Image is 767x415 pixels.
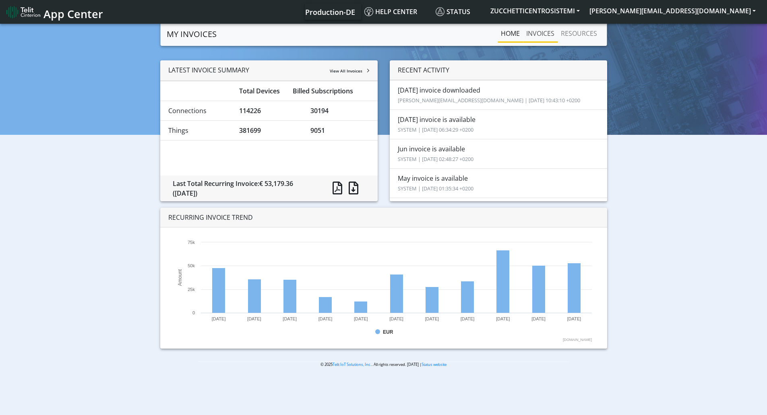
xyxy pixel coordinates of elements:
[162,106,234,116] div: Connections
[498,25,523,41] a: Home
[6,6,40,19] img: logo-telit-cinterion-gw-new.png
[233,86,287,96] div: Total Devices
[160,208,607,227] div: RECURRING INVOICE TREND
[6,3,102,21] a: App Center
[558,25,600,41] a: RESOURCES
[160,60,378,81] div: LATEST INVOICE SUMMARY
[496,316,510,321] text: [DATE]
[383,329,393,335] text: EUR
[354,316,368,321] text: [DATE]
[212,316,226,321] text: [DATE]
[177,269,183,286] text: Amount
[283,316,297,321] text: [DATE]
[361,4,432,20] a: Help center
[432,4,486,20] a: Status
[390,80,607,110] li: [DATE] invoice downloaded
[398,155,473,163] small: SYSTEM | [DATE] 02:48:27 +0200
[364,7,417,16] span: Help center
[390,139,607,169] li: Jun invoice is available
[43,6,103,21] span: App Center
[436,7,470,16] span: Status
[390,198,607,227] li: Apr invoice is available
[486,4,585,18] button: ZUCCHETTICENTROSISTEMI
[333,362,372,367] a: Telit IoT Solutions, Inc.
[563,338,592,342] text: [DOMAIN_NAME]
[259,179,293,188] span: € 53,179.36
[436,7,444,16] img: status.svg
[398,185,473,192] small: SYSTEM | [DATE] 01:35:34 +0200
[188,287,195,292] text: 25k
[523,25,558,41] a: INVOICES
[233,126,304,135] div: 381699
[167,26,217,42] a: MY INVOICES
[567,316,581,321] text: [DATE]
[318,316,332,321] text: [DATE]
[173,188,314,198] div: ([DATE])
[398,126,473,133] small: SYSTEM | [DATE] 06:34:29 +0200
[422,362,447,367] a: Status website
[390,60,607,80] div: RECENT ACTIVITY
[304,126,376,135] div: 9051
[188,240,195,245] text: 75k
[585,4,761,18] button: [PERSON_NAME][EMAIL_ADDRESS][DOMAIN_NAME]
[305,4,355,20] a: Your current platform instance
[305,7,355,17] span: Production-DE
[233,106,304,116] div: 114226
[398,97,580,104] small: [PERSON_NAME][EMAIL_ADDRESS][DOMAIN_NAME] | [DATE] 10:43:10 +0200
[192,310,195,315] text: 0
[188,263,195,268] text: 50k
[162,126,234,135] div: Things
[304,106,376,116] div: 30194
[330,68,362,74] span: View All Invoices
[389,316,403,321] text: [DATE]
[287,86,376,96] div: Billed Subscriptions
[390,168,607,198] li: May invoice is available
[460,316,474,321] text: [DATE]
[425,316,439,321] text: [DATE]
[198,361,569,368] p: © 2025 . All rights reserved. [DATE] |
[390,109,607,139] li: [DATE] invoice is available
[531,316,546,321] text: [DATE]
[167,179,320,198] div: Last Total Recurring Invoice:
[247,316,261,321] text: [DATE]
[364,7,373,16] img: knowledge.svg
